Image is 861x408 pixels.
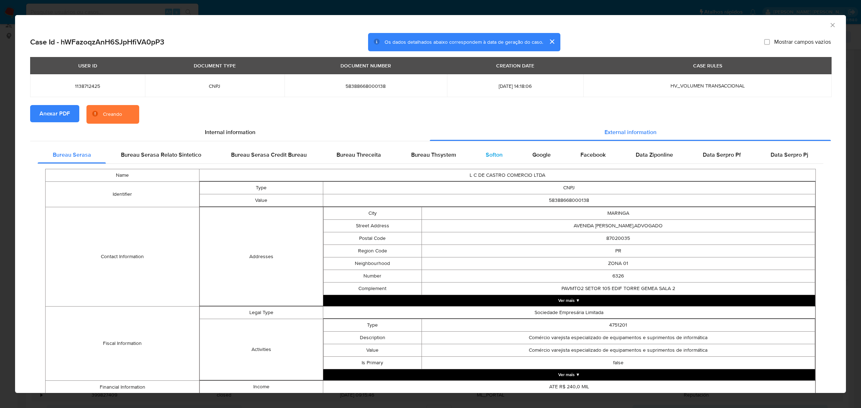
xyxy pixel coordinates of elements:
button: cerrar [543,33,560,50]
span: 58388668000138 [293,83,438,89]
span: Bureau Serasa Relato Sintetico [121,151,201,159]
td: Fiscal Information [46,307,199,381]
span: Internal information [205,128,255,136]
td: false [422,357,815,369]
div: Detailed external info [38,146,823,163]
span: [DATE] 14:18:06 [456,83,575,89]
td: Type [323,319,422,332]
td: ATE R$ 240,0 MIL [323,381,815,393]
span: Data Serpro Pf [703,151,741,159]
span: Mostrar campos vazios [774,38,831,46]
td: Contact Information [46,207,199,307]
span: Bureau Serasa Credit Bureau [231,151,307,159]
td: Value [200,194,323,207]
td: City [323,207,422,220]
td: Street Address [323,220,422,232]
td: Comércio varejista especializado de equipamentos e suprimentos de informática [422,344,815,357]
td: Financial Information [46,381,199,394]
td: AVENIDA [PERSON_NAME],ADVOGADO [422,220,815,232]
h2: Case Id - hWFazoqzAnH6SJpHfiVA0pP3 [30,37,164,47]
td: Income [200,381,323,393]
span: CNPJ [154,83,276,89]
td: Name [46,169,199,182]
td: 6326 [422,270,815,283]
input: Mostrar campos vazios [764,39,770,45]
span: Bureau Thsystem [411,151,456,159]
td: Comércio varejista especializado de equipamentos e suprimentos de informática [422,332,815,344]
td: Legal Type [200,307,323,319]
button: Anexar PDF [30,105,79,122]
div: closure-recommendation-modal [15,15,846,393]
td: Is Primary [323,357,422,369]
td: Sociedade Empresária Limitada [323,307,815,319]
td: PR [422,245,815,257]
td: Description [323,332,422,344]
div: Creando [103,111,122,118]
span: Os dados detalhados abaixo correspondem à data de geração do caso. [385,38,543,46]
span: Data Ziponline [636,151,673,159]
span: Anexar PDF [39,106,70,122]
td: Type [200,182,323,194]
td: 87020035 [422,232,815,245]
div: USER ID [74,60,102,72]
td: ZONA 01 [422,257,815,270]
div: DOCUMENT TYPE [189,60,240,72]
td: 58388668000138 [323,194,815,207]
span: HV_VOLUMEN TRANSACCIONAL [671,82,745,89]
span: Softon [486,151,503,159]
td: Complement [323,283,422,295]
td: Neighbourhood [323,257,422,270]
span: Data Serpro Pj [771,151,808,159]
button: Fechar a janela [829,22,836,28]
td: 4751201 [422,319,815,332]
td: CNPJ [323,182,815,194]
td: Postal Code [323,232,422,245]
td: Number [323,270,422,283]
span: Bureau Threceita [337,151,381,159]
span: 1138712425 [39,83,136,89]
span: Facebook [580,151,606,159]
div: CREATION DATE [492,60,538,72]
span: Bureau Serasa [53,151,91,159]
td: Addresses [200,207,323,306]
span: External information [604,128,657,136]
button: Expand array [323,295,815,306]
td: Value [323,344,422,357]
div: DOCUMENT NUMBER [336,60,395,72]
span: Google [532,151,551,159]
div: Detailed info [30,124,831,141]
td: Activities [200,319,323,380]
td: Region Code [323,245,422,257]
button: Expand array [323,369,815,380]
div: CASE RULES [689,60,726,72]
td: Identifier [46,182,199,207]
td: MARINGA [422,207,815,220]
td: PAVMTO2 SETOR 105 EDIF TORRE GEMEA SALA 2 [422,283,815,295]
td: L C DE CASTRO COMERCIO LTDA [199,169,816,182]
